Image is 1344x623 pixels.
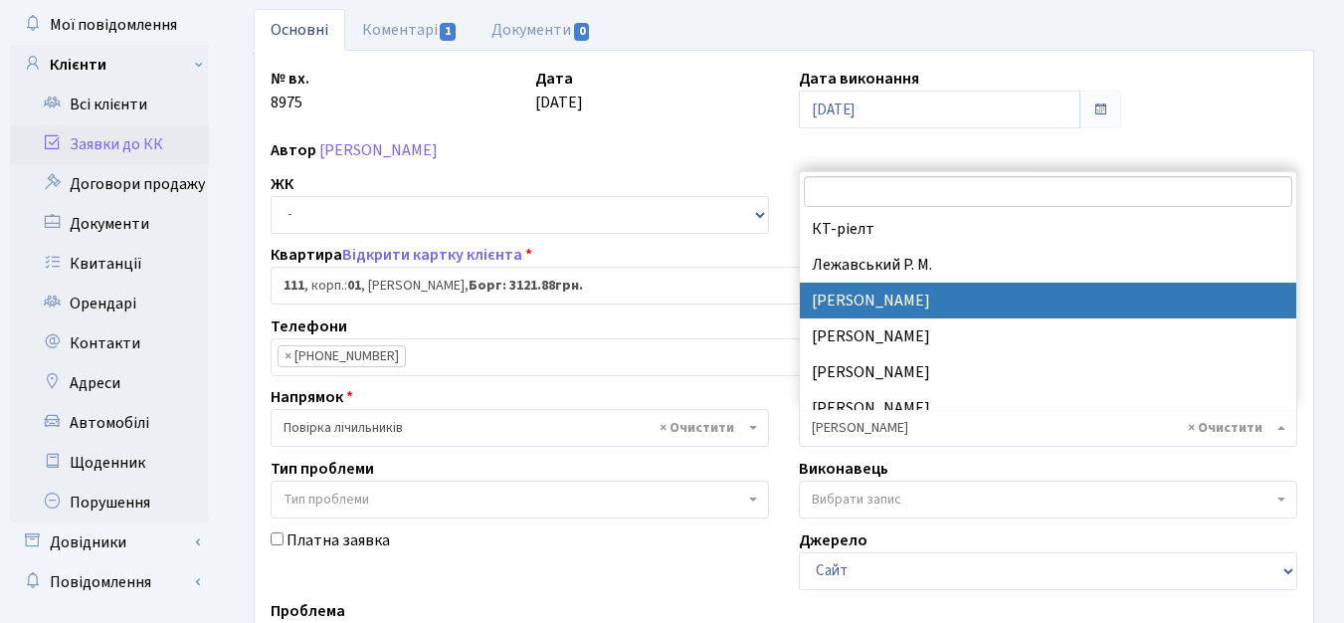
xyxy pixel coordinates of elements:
a: Коментарі [345,9,475,51]
a: Клієнти [10,45,209,85]
li: [PERSON_NAME] [800,390,1296,426]
a: Заявки до КК [10,124,209,164]
a: Договори продажу [10,164,209,204]
label: Автор [271,138,316,162]
label: № вх. [271,67,309,91]
li: [PERSON_NAME] [800,318,1296,354]
span: Видалити всі елементи [1188,418,1262,438]
label: Дата виконання [799,67,919,91]
span: Повірка лічильників [284,418,744,438]
div: [DATE] [520,67,785,128]
label: Платна заявка [287,528,390,552]
span: <b>111</b>, корп.: <b>01</b>, Колеснік Ольга Петрівна, <b>Борг: 3121.88грн.</b> [284,276,1272,296]
a: Орендарі [10,284,209,323]
a: Документи [475,9,608,51]
a: Контакти [10,323,209,363]
label: Квартира [271,243,532,267]
label: Тип проблеми [271,457,374,481]
li: Лежавський Р. М. [800,247,1296,283]
span: 1 [440,23,456,41]
a: [PERSON_NAME] [319,139,438,161]
a: Порушення [10,483,209,522]
span: <b>111</b>, корп.: <b>01</b>, Колеснік Ольга Петрівна, <b>Борг: 3121.88грн.</b> [271,267,1297,305]
a: Довідники [10,522,209,562]
label: Проблема [271,599,345,623]
a: Відкрити картку клієнта [342,244,522,266]
li: КТ-ріелт [800,211,1296,247]
a: Адреси [10,363,209,403]
b: 111 [284,276,304,296]
span: Мої повідомлення [50,14,177,36]
span: Тип проблеми [284,490,369,510]
a: Повідомлення [10,562,209,602]
label: Джерело [799,528,867,552]
span: Видалити всі елементи [660,418,734,438]
span: Літвиненко Дмитро [812,418,1272,438]
a: Документи [10,204,209,244]
label: Напрямок [271,385,353,409]
a: Щоденник [10,443,209,483]
a: Всі клієнти [10,85,209,124]
label: Виконавець [799,457,888,481]
li: [PERSON_NAME] [800,354,1296,390]
a: Квитанції [10,244,209,284]
span: Літвиненко Дмитро [799,409,1297,447]
span: Вибрати запис [812,490,901,510]
b: Борг: 3121.88грн. [469,276,583,296]
div: 8975 [256,67,520,128]
span: Повірка лічильників [271,409,769,447]
b: 01 [347,276,361,296]
li: [PERSON_NAME] [800,283,1296,318]
label: ЖК [271,172,293,196]
label: Дата [535,67,573,91]
li: +380730785727 [278,345,406,367]
a: Основні [254,9,345,51]
a: Автомобілі [10,403,209,443]
a: Мої повідомлення [10,5,209,45]
span: × [285,346,291,366]
span: 0 [574,23,590,41]
label: Телефони [271,314,347,338]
